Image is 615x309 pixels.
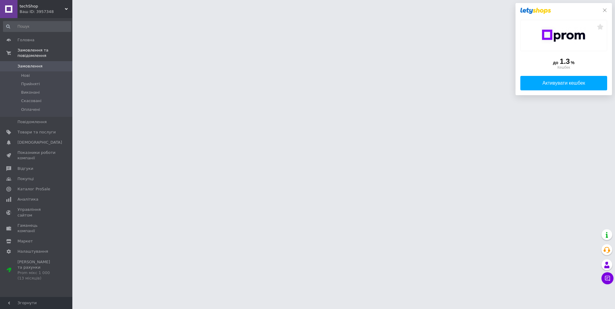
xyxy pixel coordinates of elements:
div: Ваш ID: 3957348 [20,9,72,14]
span: Відгуки [17,166,33,171]
span: Оплачені [21,107,40,112]
span: Товари та послуги [17,130,56,135]
span: Каталог ProSale [17,186,50,192]
span: Маркет [17,239,33,244]
input: Пошук [3,21,71,32]
span: Головна [17,37,34,43]
span: Аналітика [17,197,38,202]
div: Prom мікс 1 000 (13 місяців) [17,270,56,281]
span: Прийняті [21,81,40,87]
span: [DEMOGRAPHIC_DATA] [17,140,62,145]
span: Замовлення та повідомлення [17,48,72,58]
span: Нові [21,73,30,78]
span: [PERSON_NAME] та рахунки [17,259,56,281]
span: Показники роботи компанії [17,150,56,161]
span: Повідомлення [17,119,47,125]
span: techShop [20,4,65,9]
span: Виконані [21,90,40,95]
span: Гаманець компанії [17,223,56,234]
span: Налаштування [17,249,48,254]
span: Скасовані [21,98,42,104]
span: Покупці [17,176,34,182]
span: Управління сайтом [17,207,56,218]
span: Замовлення [17,64,43,69]
button: Чат з покупцем [601,272,613,284]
